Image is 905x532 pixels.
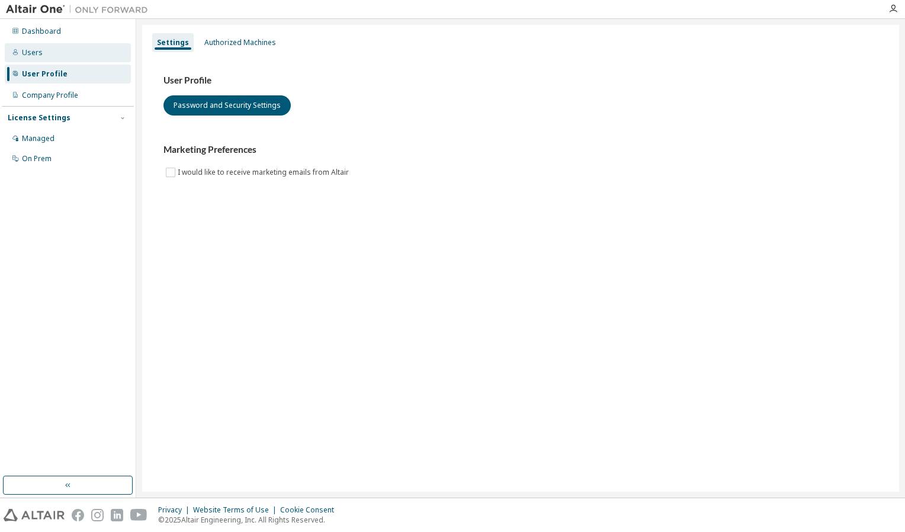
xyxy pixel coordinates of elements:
div: License Settings [8,113,70,123]
h3: User Profile [163,75,878,86]
h3: Marketing Preferences [163,144,878,156]
img: instagram.svg [91,509,104,521]
div: Users [22,48,43,57]
div: Website Terms of Use [193,505,280,515]
div: Company Profile [22,91,78,100]
div: Privacy [158,505,193,515]
div: Dashboard [22,27,61,36]
button: Password and Security Settings [163,95,291,116]
div: Cookie Consent [280,505,341,515]
img: altair_logo.svg [4,509,65,521]
img: youtube.svg [130,509,147,521]
p: © 2025 Altair Engineering, Inc. All Rights Reserved. [158,515,341,525]
img: Altair One [6,4,154,15]
div: Managed [22,134,54,143]
div: User Profile [22,69,68,79]
img: facebook.svg [72,509,84,521]
div: Authorized Machines [204,38,276,47]
div: Settings [157,38,189,47]
img: linkedin.svg [111,509,123,521]
div: On Prem [22,154,52,164]
label: I would like to receive marketing emails from Altair [178,165,351,180]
